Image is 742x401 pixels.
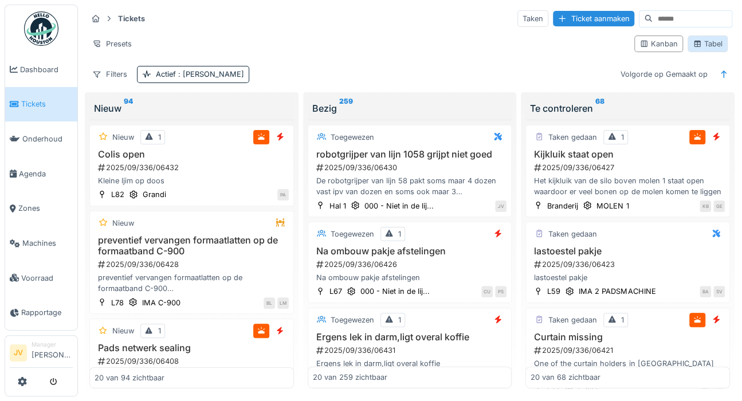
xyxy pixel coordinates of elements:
[277,297,289,309] div: LM
[113,13,150,24] strong: Tickets
[21,307,73,318] span: Rapportage
[700,200,711,212] div: KB
[87,66,132,82] div: Filters
[579,286,655,297] div: IMA 2 PADSMACHINE
[398,229,401,239] div: 1
[95,235,289,257] h3: preventief vervangen formaatlatten op de formaatband C-900
[176,70,244,78] span: : [PERSON_NAME]
[547,286,560,297] div: L59
[124,101,133,115] sup: 94
[531,175,725,197] div: Het kijkluik van de silo boven molen 1 staat open waardoor er veel bonen op de molen komen te liggen
[24,11,58,46] img: Badge_color-CXgf-gQk.svg
[97,259,289,270] div: 2025/09/336/06428
[143,189,166,200] div: Grandi
[264,297,275,309] div: BL
[111,189,124,200] div: L82
[97,356,289,367] div: 2025/09/336/06408
[547,200,578,211] div: Branderij
[142,297,180,308] div: IMA C-900
[713,286,725,297] div: SV
[158,325,161,336] div: 1
[548,132,597,143] div: Taken gedaan
[533,162,725,173] div: 2025/09/336/06427
[495,286,507,297] div: PS
[95,149,289,160] h3: Colis open
[364,200,434,211] div: 000 - Niet in de lij...
[19,168,73,179] span: Agenda
[531,246,725,257] h3: lastoestel pakje
[10,344,27,361] li: JV
[95,372,164,383] div: 20 van 94 zichtbaar
[339,101,353,115] sup: 259
[360,286,430,297] div: 000 - Niet in de lij...
[158,132,161,143] div: 1
[530,101,725,115] div: Te controleren
[111,297,124,308] div: L78
[112,325,134,336] div: Nieuw
[97,162,289,173] div: 2025/09/336/06432
[531,149,725,160] h3: Kijkluik staat open
[315,162,507,173] div: 2025/09/336/06430
[313,372,387,383] div: 20 van 259 zichtbaar
[22,238,73,249] span: Machines
[553,11,634,26] div: Ticket aanmaken
[87,36,137,52] div: Presets
[531,372,600,383] div: 20 van 68 zichtbaar
[18,203,73,214] span: Zones
[315,259,507,270] div: 2025/09/336/06426
[621,314,624,325] div: 1
[313,149,507,160] h3: robotgrijper van lijn 1058 grijpt niet goed
[313,358,507,369] div: Ergens lek in darm,ligt overal koffie
[95,272,289,294] div: preventief vervangen formaatlatten op de formaatband C-900 graag inplannen zodat de defecte terug...
[312,101,508,115] div: Bezig
[531,272,725,283] div: lastoestel pakje
[713,200,725,212] div: GE
[595,101,604,115] sup: 68
[548,229,597,239] div: Taken gedaan
[5,156,77,191] a: Agenda
[5,261,77,296] a: Voorraad
[21,99,73,109] span: Tickets
[313,175,507,197] div: De robotgrijper van lijn 58 pakt soms maar 4 dozen vast ipv van dozen en soms ook maar 3 dozen..g...
[531,332,725,343] h3: Curtain missing
[95,175,289,186] div: Kleine ljim op doos
[5,121,77,156] a: Onderhoud
[313,332,507,343] h3: Ergens lek in darm,ligt overal koffie
[32,340,73,349] div: Manager
[331,314,374,325] div: Toegewezen
[331,229,374,239] div: Toegewezen
[112,132,134,143] div: Nieuw
[315,345,507,356] div: 2025/09/336/06431
[277,189,289,200] div: PA
[548,314,597,325] div: Taken gedaan
[398,314,401,325] div: 1
[615,66,713,82] div: Volgorde op Gemaakt op
[22,133,73,144] span: Onderhoud
[531,358,725,380] div: One of the curtain holders in [GEOGRAPHIC_DATA] is missing
[10,340,73,368] a: JV Manager[PERSON_NAME]
[495,200,507,212] div: JV
[639,38,678,49] div: Kanban
[94,101,289,115] div: Nieuw
[329,286,342,297] div: L67
[693,38,723,49] div: Tabel
[5,191,77,226] a: Zones
[533,345,725,356] div: 2025/09/336/06421
[32,340,73,365] li: [PERSON_NAME]
[596,200,629,211] div: MOLEN 1
[533,259,725,270] div: 2025/09/336/06423
[21,273,73,284] span: Voorraad
[5,52,77,87] a: Dashboard
[329,200,346,211] div: Hal 1
[621,132,624,143] div: 1
[112,218,134,229] div: Nieuw
[517,10,548,27] div: Taken
[331,132,374,143] div: Toegewezen
[313,272,507,283] div: Na ombouw pakje afstelingen
[20,64,73,75] span: Dashboard
[5,296,77,331] a: Rapportage
[156,69,244,80] div: Actief
[5,226,77,261] a: Machines
[700,286,711,297] div: BA
[95,343,289,353] h3: Pads netwerk sealing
